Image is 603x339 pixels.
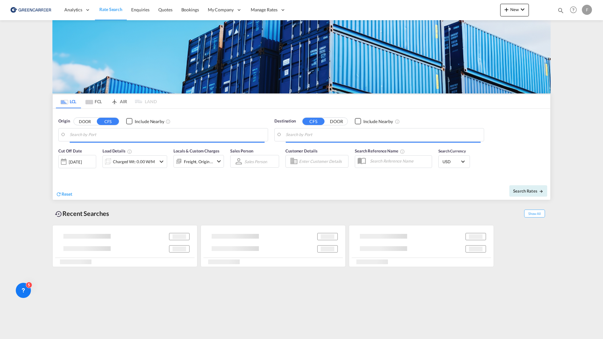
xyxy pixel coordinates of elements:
[56,94,81,108] md-tab-item: LCL
[442,159,460,164] span: USD
[158,7,172,12] span: Quotes
[503,6,510,13] md-icon: icon-plus 400-fg
[166,119,171,124] md-icon: Unchecked: Ignores neighbouring ports when fetching rates.Checked : Includes neighbouring ports w...
[302,118,325,125] button: CFS
[400,149,405,154] md-icon: Your search will be saved by the below given name
[251,7,278,13] span: Manage Rates
[70,130,265,140] input: Search by Port
[215,158,223,165] md-icon: icon-chevron-down
[582,5,592,15] div: F
[513,188,543,193] span: Search Rates
[509,185,547,197] button: Search Ratesicon-arrow-right
[102,155,167,168] div: Charged Wt: 0.00 W/Micon-chevron-down
[568,4,582,16] div: Help
[568,4,579,15] span: Help
[173,148,220,153] span: Locals & Custom Charges
[395,119,400,124] md-icon: Unchecked: Ignores neighbouring ports when fetching rates.Checked : Includes neighbouring ports w...
[363,118,393,125] div: Include Nearby
[557,7,564,14] md-icon: icon-magnify
[285,148,317,153] span: Customer Details
[230,148,253,153] span: Sales Person
[99,7,122,12] span: Rate Search
[74,118,96,125] button: DOOR
[58,148,82,153] span: Cut Off Date
[355,148,405,153] span: Search Reference Name
[58,168,63,176] md-datepicker: Select
[9,3,52,17] img: 609dfd708afe11efa14177256b0082fb.png
[503,7,526,12] span: New
[539,189,543,193] md-icon: icon-arrow-right
[52,20,551,93] img: GreenCarrierFCL_LCL.png
[52,206,112,221] div: Recent Searches
[106,94,132,108] md-tab-item: AIR
[64,7,82,13] span: Analytics
[299,157,346,166] input: Enter Customer Details
[208,7,234,13] span: My Company
[557,7,564,16] div: icon-magnify
[113,157,155,166] div: Charged Wt: 0.00 W/M
[56,191,72,198] div: icon-refreshReset
[158,158,165,165] md-icon: icon-chevron-down
[500,4,529,16] button: icon-plus 400-fgNewicon-chevron-down
[181,7,199,12] span: Bookings
[135,118,164,125] div: Include Nearby
[244,157,268,166] md-select: Sales Person
[58,155,96,168] div: [DATE]
[53,109,550,200] div: Origin DOOR CFS Checkbox No InkUnchecked: Ignores neighbouring ports when fetching rates.Checked ...
[61,191,72,197] span: Reset
[97,118,119,125] button: CFS
[127,149,132,154] md-icon: Chargeable Weight
[286,130,481,140] input: Search by Port
[442,157,466,166] md-select: Select Currency: $ USDUnited States Dollar
[55,210,62,218] md-icon: icon-backup-restore
[102,148,132,153] span: Load Details
[355,118,393,125] md-checkbox: Checkbox No Ink
[367,156,432,166] input: Search Reference Name
[126,118,164,125] md-checkbox: Checkbox No Ink
[58,118,70,124] span: Origin
[56,94,157,108] md-pagination-wrapper: Use the left and right arrow keys to navigate between tabs
[325,118,348,125] button: DOOR
[173,155,224,168] div: Freight Origin Destinationicon-chevron-down
[438,149,466,153] span: Search Currency
[111,98,118,103] md-icon: icon-airplane
[519,6,526,13] md-icon: icon-chevron-down
[524,210,545,217] span: Show All
[184,157,214,166] div: Freight Origin Destination
[131,7,149,12] span: Enquiries
[81,94,106,108] md-tab-item: FCL
[274,118,296,124] span: Destination
[56,191,61,197] md-icon: icon-refresh
[69,159,82,165] div: [DATE]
